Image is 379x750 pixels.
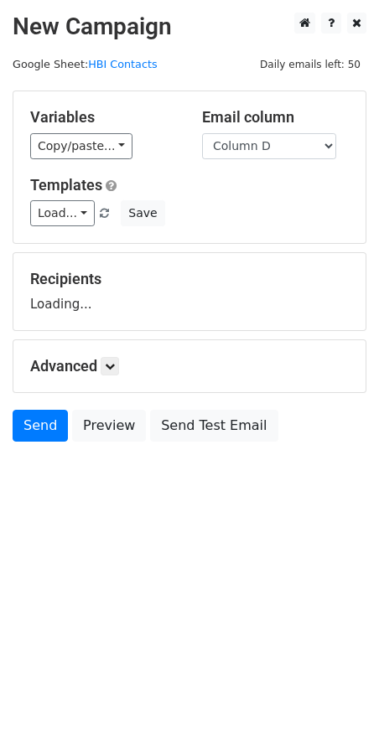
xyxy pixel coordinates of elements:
a: Copy/paste... [30,133,132,159]
a: Load... [30,200,95,226]
div: Loading... [30,270,349,313]
small: Google Sheet: [13,58,158,70]
a: Preview [72,410,146,442]
h5: Recipients [30,270,349,288]
span: Daily emails left: 50 [254,55,366,74]
a: HBI Contacts [88,58,157,70]
a: Send Test Email [150,410,278,442]
a: Templates [30,176,102,194]
h5: Email column [202,108,349,127]
a: Send [13,410,68,442]
a: Daily emails left: 50 [254,58,366,70]
h5: Variables [30,108,177,127]
button: Save [121,200,164,226]
h2: New Campaign [13,13,366,41]
h5: Advanced [30,357,349,375]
